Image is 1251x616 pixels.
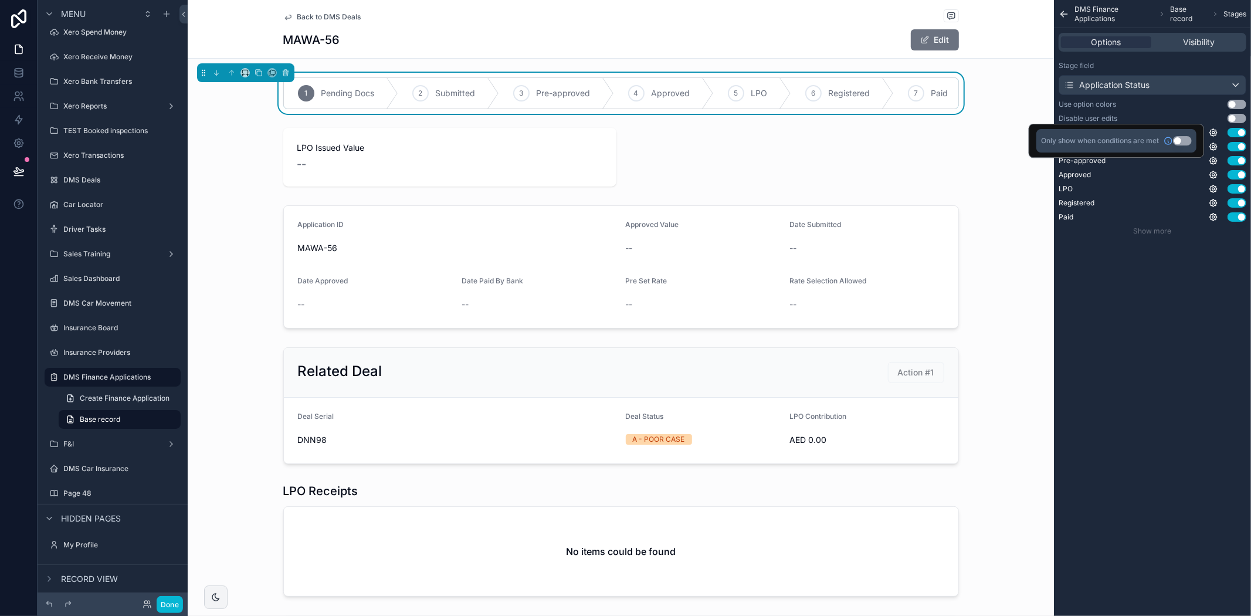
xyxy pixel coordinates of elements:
label: Xero Spend Money [63,28,178,37]
button: Done [157,596,183,613]
span: Hidden pages [61,513,121,524]
a: Car Locator [45,195,181,214]
span: 1 [304,89,307,98]
span: Base record [1170,5,1208,23]
label: Sales Dashboard [63,274,178,283]
span: Approved [652,87,690,99]
h1: MAWA-56 [283,32,340,48]
label: Page 48 [63,489,178,498]
a: Xero Bank Transfers [45,72,181,91]
span: Registered [829,87,870,99]
button: Edit [911,29,959,50]
span: Menu [61,8,86,20]
label: Disable user edits [1059,114,1117,123]
label: Car Locator [63,200,178,209]
a: Xero Spend Money [45,23,181,42]
span: Create Finance Application [80,394,169,403]
span: LPO [1059,184,1073,194]
a: Insurance Board [45,319,181,337]
label: Driver Tasks [63,225,178,234]
span: Visibility [1183,36,1215,48]
span: Base record [80,415,120,424]
div: Application Status [1064,79,1150,91]
label: Stage field [1059,61,1094,70]
span: 3 [519,89,523,98]
label: Xero Bank Transfers [63,77,178,86]
a: DMS Finance Applications [45,368,181,387]
span: Pre-approved [1059,156,1106,165]
a: Sales Training [45,245,181,263]
a: Sales Dashboard [45,269,181,288]
a: Base record [59,410,181,429]
label: Insurance Providers [63,348,178,357]
a: Create Finance Application [59,389,181,408]
label: F&I [63,439,162,449]
a: DMS Car Movement [45,294,181,313]
a: Insurance Providers [45,343,181,362]
label: DMS Deals [63,175,178,185]
span: Show more [1134,226,1172,235]
span: Paid [1059,212,1073,222]
a: DMS Deals [45,171,181,189]
span: Pre-approved [537,87,591,99]
label: Xero Receive Money [63,52,178,62]
a: Page 48 [45,484,181,503]
a: DMS Car Insurance [45,459,181,478]
span: DMS Finance Applications [1074,5,1154,23]
label: Xero Reports [63,101,162,111]
span: Submitted [436,87,476,99]
label: Xero Transactions [63,151,178,160]
label: My Profile [63,540,178,550]
span: 6 [811,89,815,98]
a: My Profile [45,536,181,554]
span: Only show when conditions are met [1041,136,1159,145]
span: Options [1091,36,1121,48]
span: 5 [734,89,738,98]
a: F&I [45,435,181,453]
label: DMS Car Movement [63,299,178,308]
span: LPO [751,87,768,99]
label: DMS Finance Applications [63,373,174,382]
span: Stages [1223,9,1246,19]
a: Driver Tasks [45,220,181,239]
label: Use option colors [1059,100,1116,109]
a: Back to DMS Deals [283,12,361,22]
a: Xero Receive Money [45,48,181,66]
label: DMS Car Insurance [63,464,178,473]
label: Insurance Board [63,323,178,333]
button: Application Status [1059,75,1246,95]
span: Paid [931,87,948,99]
span: 2 [418,89,422,98]
span: Registered [1059,198,1094,208]
label: Sales Training [63,249,162,259]
a: Xero Reports [45,97,181,116]
span: 7 [914,89,918,98]
span: Pending Docs [321,87,375,99]
span: Back to DMS Deals [297,12,361,22]
label: TEST Booked inspections [63,126,178,136]
a: Xero Transactions [45,146,181,165]
span: Approved [1059,170,1091,180]
span: 4 [634,89,639,98]
a: TEST Booked inspections [45,121,181,140]
span: Record view [61,573,118,585]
